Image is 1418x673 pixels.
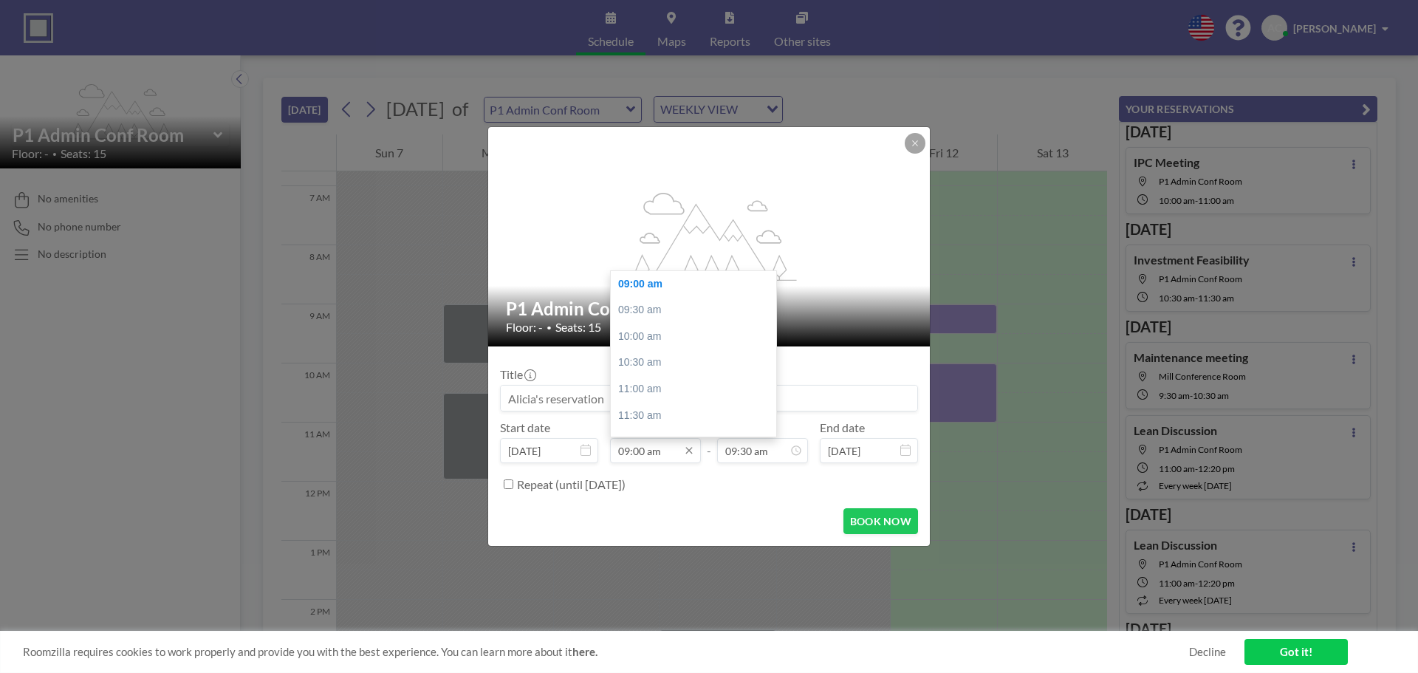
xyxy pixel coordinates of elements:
[500,367,535,382] label: Title
[547,322,552,333] span: •
[820,420,865,435] label: End date
[623,191,797,280] g: flex-grow: 1.2;
[611,376,784,403] div: 11:00 am
[1189,645,1226,659] a: Decline
[1244,639,1348,665] a: Got it!
[572,645,597,658] a: here.
[555,320,601,335] span: Seats: 15
[506,320,543,335] span: Floor: -
[501,386,917,411] input: Alicia's reservation
[517,477,626,492] label: Repeat (until [DATE])
[611,403,784,429] div: 11:30 am
[500,420,550,435] label: Start date
[843,508,918,534] button: BOOK NOW
[611,297,784,324] div: 09:30 am
[611,428,784,455] div: 12:00 pm
[707,426,711,458] span: -
[611,349,784,376] div: 10:30 am
[611,324,784,350] div: 10:00 am
[611,271,784,298] div: 09:00 am
[506,298,914,320] h2: P1 Admin Conf Room
[23,645,1189,659] span: Roomzilla requires cookies to work properly and provide you with the best experience. You can lea...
